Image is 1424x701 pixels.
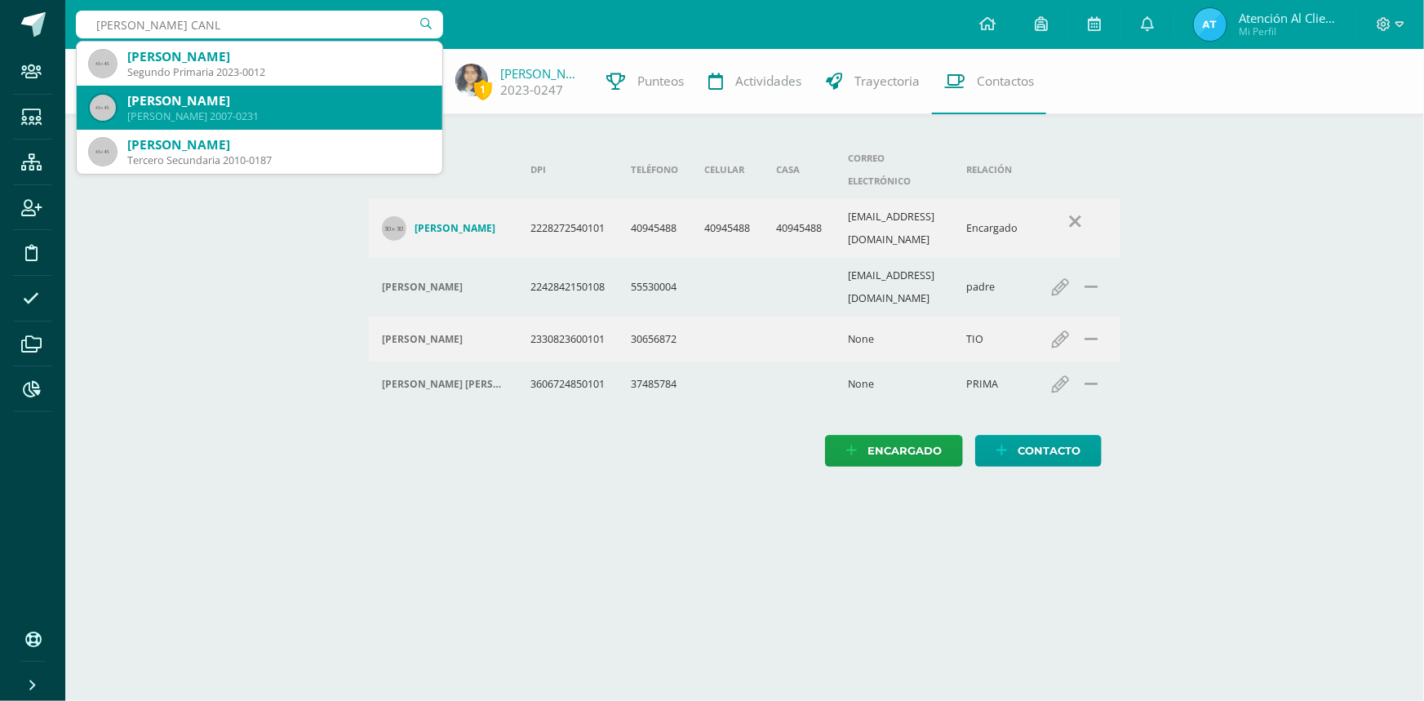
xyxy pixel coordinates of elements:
[618,362,691,406] td: 37485784
[977,73,1034,90] span: Contactos
[517,362,618,406] td: 3606724850101
[500,65,582,82] a: [PERSON_NAME]
[763,140,835,199] th: Casa
[90,95,116,121] img: 45x45
[369,140,517,199] th: Nombre
[90,51,116,77] img: 45x45
[415,222,495,235] h4: [PERSON_NAME]
[382,333,504,346] div: SERGIO RICARDO ORTIZ GIRON
[691,199,763,258] td: 40945488
[90,139,116,165] img: 45x45
[763,199,835,258] td: 40945488
[835,140,953,199] th: Correo electrónico
[127,48,429,65] div: [PERSON_NAME]
[691,140,763,199] th: Celular
[127,153,429,167] div: Tercero Secundaria 2010-0187
[517,317,618,362] td: 2330823600101
[975,435,1102,467] a: Contacto
[382,333,463,346] h4: [PERSON_NAME]
[382,281,504,294] div: JOSE MANUEL GARCIA GUILLEN
[1194,8,1227,41] img: ada85960de06b6a82e22853ecf293967.png
[814,49,932,114] a: Trayectoria
[825,435,963,467] a: Encargado
[953,317,1031,362] td: TIO
[76,11,443,38] input: Busca un usuario...
[835,317,953,362] td: None
[594,49,696,114] a: Punteos
[127,136,429,153] div: [PERSON_NAME]
[637,73,684,90] span: Punteos
[517,258,618,317] td: 2242842150108
[382,216,504,241] a: [PERSON_NAME]
[1018,436,1080,466] span: Contacto
[382,378,504,391] div: ALEJANDRA ROCIO SARAHI ORTIZ TREJO
[735,73,801,90] span: Actividades
[1239,24,1337,38] span: Mi Perfil
[127,65,429,79] div: Segundo Primaria 2023-0012
[835,362,953,406] td: None
[382,216,406,241] img: 30x30
[835,258,953,317] td: [EMAIL_ADDRESS][DOMAIN_NAME]
[474,79,492,100] span: 1
[382,378,504,391] h4: [PERSON_NAME] [PERSON_NAME]
[854,73,920,90] span: Trayectoria
[1239,10,1337,26] span: Atención al cliente
[953,362,1031,406] td: PRIMA
[618,140,691,199] th: Teléfono
[517,199,618,258] td: 2228272540101
[618,317,691,362] td: 30656872
[618,258,691,317] td: 55530004
[953,199,1031,258] td: Encargado
[500,82,563,99] a: 2023-0247
[517,140,618,199] th: DPI
[455,64,488,96] img: 7fb0547bc6a0e5f95c8872dcf5939cf9.png
[835,199,953,258] td: [EMAIL_ADDRESS][DOMAIN_NAME]
[932,49,1046,114] a: Contactos
[953,258,1031,317] td: padre
[127,92,429,109] div: [PERSON_NAME]
[953,140,1031,199] th: Relación
[618,199,691,258] td: 40945488
[382,281,463,294] h4: [PERSON_NAME]
[696,49,814,114] a: Actividades
[867,436,942,466] span: Encargado
[127,109,429,123] div: [PERSON_NAME] 2007-0231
